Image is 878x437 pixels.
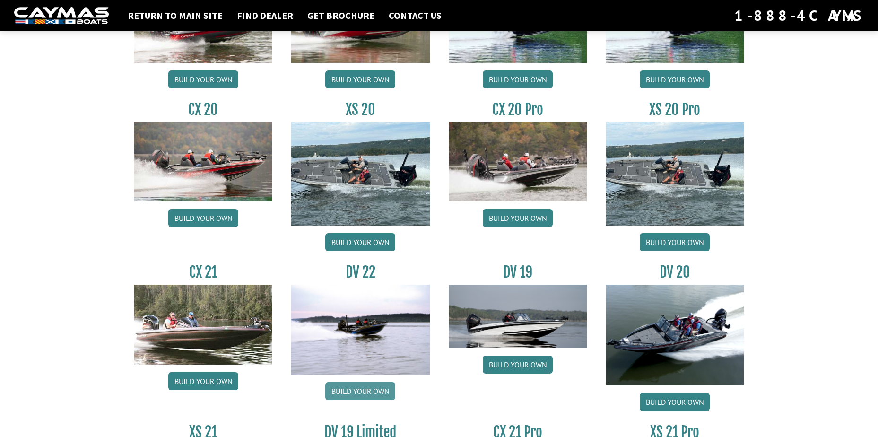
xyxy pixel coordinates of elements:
a: Build your own [640,393,710,411]
a: Build your own [325,70,395,88]
img: DV_20_from_website_for_caymas_connect.png [606,285,744,385]
h3: CX 21 [134,263,273,281]
a: Build your own [483,356,553,374]
img: dv-19-ban_from_website_for_caymas_connect.png [449,285,587,348]
img: CX-20Pro_thumbnail.jpg [449,122,587,201]
h3: CX 20 Pro [449,101,587,118]
a: Contact Us [384,9,446,22]
a: Build your own [640,70,710,88]
h3: XS 20 [291,101,430,118]
div: 1-888-4CAYMAS [734,5,864,26]
h3: DV 19 [449,263,587,281]
a: Build your own [325,382,395,400]
a: Build your own [483,70,553,88]
a: Build your own [168,372,238,390]
a: Build your own [483,209,553,227]
h3: DV 20 [606,263,744,281]
img: XS_20_resized.jpg [291,122,430,226]
img: white-logo-c9c8dbefe5ff5ceceb0f0178aa75bf4bb51f6bca0971e226c86eb53dfe498488.png [14,7,109,25]
a: Build your own [325,233,395,251]
a: Return to main site [123,9,227,22]
img: DV22_original_motor_cropped_for_caymas_connect.jpg [291,285,430,375]
a: Build your own [168,70,238,88]
img: CX-20_thumbnail.jpg [134,122,273,201]
a: Get Brochure [303,9,379,22]
a: Build your own [640,233,710,251]
h3: DV 22 [291,263,430,281]
h3: XS 20 Pro [606,101,744,118]
a: Build your own [168,209,238,227]
img: XS_20_resized.jpg [606,122,744,226]
a: Find Dealer [232,9,298,22]
img: CX21_thumb.jpg [134,285,273,364]
h3: CX 20 [134,101,273,118]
